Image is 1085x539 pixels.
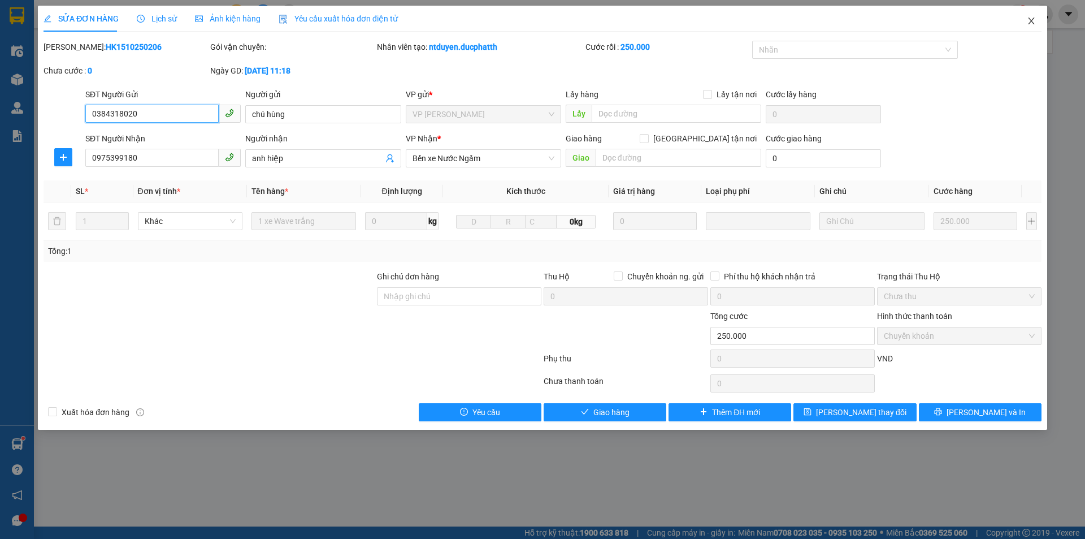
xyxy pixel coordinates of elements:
[88,66,92,75] b: 0
[251,212,356,230] input: VD: Bàn, Ghế
[195,14,261,23] span: Ảnh kiện hàng
[884,288,1035,305] span: Chưa thu
[76,187,85,196] span: SL
[419,403,541,421] button: exclamation-circleYêu cầu
[877,354,893,363] span: VND
[85,132,241,145] div: SĐT Người Nhận
[413,106,554,123] span: VP Hoằng Kim
[593,406,630,419] span: Giao hàng
[544,403,666,421] button: checkGiao hàng
[279,15,288,24] img: icon
[919,403,1041,421] button: printer[PERSON_NAME] và In
[712,406,760,419] span: Thêm ĐH mới
[566,105,592,123] span: Lấy
[816,406,906,419] span: [PERSON_NAME] thay đổi
[145,213,236,230] span: Khác
[55,153,72,162] span: plus
[613,212,697,230] input: 0
[377,287,541,305] input: Ghi chú đơn hàng
[225,153,234,162] span: phone
[245,88,401,101] div: Người gửi
[766,105,881,123] input: Cước lấy hàng
[57,406,134,419] span: Xuất hóa đơn hàng
[877,270,1041,283] div: Trạng thái Thu Hộ
[245,66,290,75] b: [DATE] 11:18
[413,150,554,167] span: Bến xe Nước Ngầm
[542,375,709,395] div: Chưa thanh toán
[700,408,708,417] span: plus
[251,187,288,196] span: Tên hàng
[934,187,973,196] span: Cước hàng
[566,134,602,143] span: Giao hàng
[385,154,394,163] span: user-add
[649,132,761,145] span: [GEOGRAPHIC_DATA] tận nơi
[48,212,66,230] button: delete
[623,270,708,283] span: Chuyển khoản ng. gửi
[44,15,51,23] span: edit
[819,212,924,230] input: Ghi Chú
[542,352,709,372] div: Phụ thu
[456,215,491,228] input: D
[1026,212,1037,230] button: plus
[934,408,942,417] span: printer
[710,312,748,321] span: Tổng cước
[934,212,1018,230] input: 0
[947,406,1026,419] span: [PERSON_NAME] và In
[877,312,952,321] label: Hình thức thanh toán
[1027,16,1036,25] span: close
[210,64,375,77] div: Ngày GD:
[377,41,583,53] div: Nhân viên tạo:
[460,408,468,417] span: exclamation-circle
[427,212,439,230] span: kg
[225,109,234,118] span: phone
[44,64,208,77] div: Chưa cước :
[377,272,439,281] label: Ghi chú đơn hàng
[815,180,928,202] th: Ghi chú
[491,215,526,228] input: R
[701,180,815,202] th: Loại phụ phí
[804,408,811,417] span: save
[793,403,916,421] button: save[PERSON_NAME] thay đổi
[429,42,497,51] b: ntduyen.ducphatth
[566,90,598,99] span: Lấy hàng
[766,134,822,143] label: Cước giao hàng
[136,408,144,416] span: info-circle
[245,132,401,145] div: Người nhận
[766,90,817,99] label: Cước lấy hàng
[620,42,650,51] b: 250.000
[137,15,145,23] span: clock-circle
[44,41,208,53] div: [PERSON_NAME]:
[592,105,761,123] input: Dọc đường
[210,41,375,53] div: Gói vận chuyển:
[613,187,655,196] span: Giá trị hàng
[596,149,761,167] input: Dọc đường
[406,88,561,101] div: VP gửi
[381,187,422,196] span: Định lượng
[557,215,595,228] span: 0kg
[137,14,177,23] span: Lịch sử
[544,272,570,281] span: Thu Hộ
[44,14,119,23] span: SỬA ĐƠN HÀNG
[566,149,596,167] span: Giao
[279,14,398,23] span: Yêu cầu xuất hóa đơn điện tử
[719,270,820,283] span: Phí thu hộ khách nhận trả
[85,88,241,101] div: SĐT Người Gửi
[48,245,419,257] div: Tổng: 1
[884,327,1035,344] span: Chuyển khoản
[712,88,761,101] span: Lấy tận nơi
[506,187,545,196] span: Kích thước
[585,41,750,53] div: Cước rồi :
[525,215,557,228] input: C
[669,403,791,421] button: plusThêm ĐH mới
[54,148,72,166] button: plus
[195,15,203,23] span: picture
[581,408,589,417] span: check
[106,42,162,51] b: HK1510250206
[406,134,437,143] span: VP Nhận
[472,406,500,419] span: Yêu cầu
[766,149,881,167] input: Cước giao hàng
[1015,6,1047,37] button: Close
[138,187,180,196] span: Đơn vị tính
